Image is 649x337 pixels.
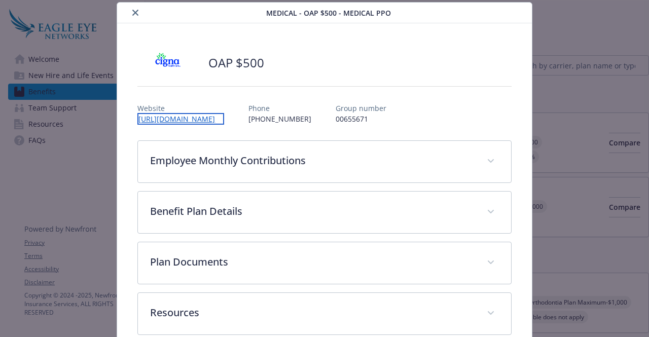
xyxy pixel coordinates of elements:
[150,153,474,168] p: Employee Monthly Contributions
[138,242,511,284] div: Plan Documents
[150,204,474,219] p: Benefit Plan Details
[138,141,511,182] div: Employee Monthly Contributions
[150,305,474,320] p: Resources
[248,103,311,114] p: Phone
[138,293,511,334] div: Resources
[248,114,311,124] p: [PHONE_NUMBER]
[137,113,224,125] a: [URL][DOMAIN_NAME]
[266,8,391,18] span: Medical - OAP $500 - Medical PPO
[208,54,264,71] h2: OAP $500
[138,192,511,233] div: Benefit Plan Details
[150,254,474,270] p: Plan Documents
[336,103,386,114] p: Group number
[129,7,141,19] button: close
[137,48,198,78] img: CIGNA
[137,103,224,114] p: Website
[336,114,386,124] p: 00655671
